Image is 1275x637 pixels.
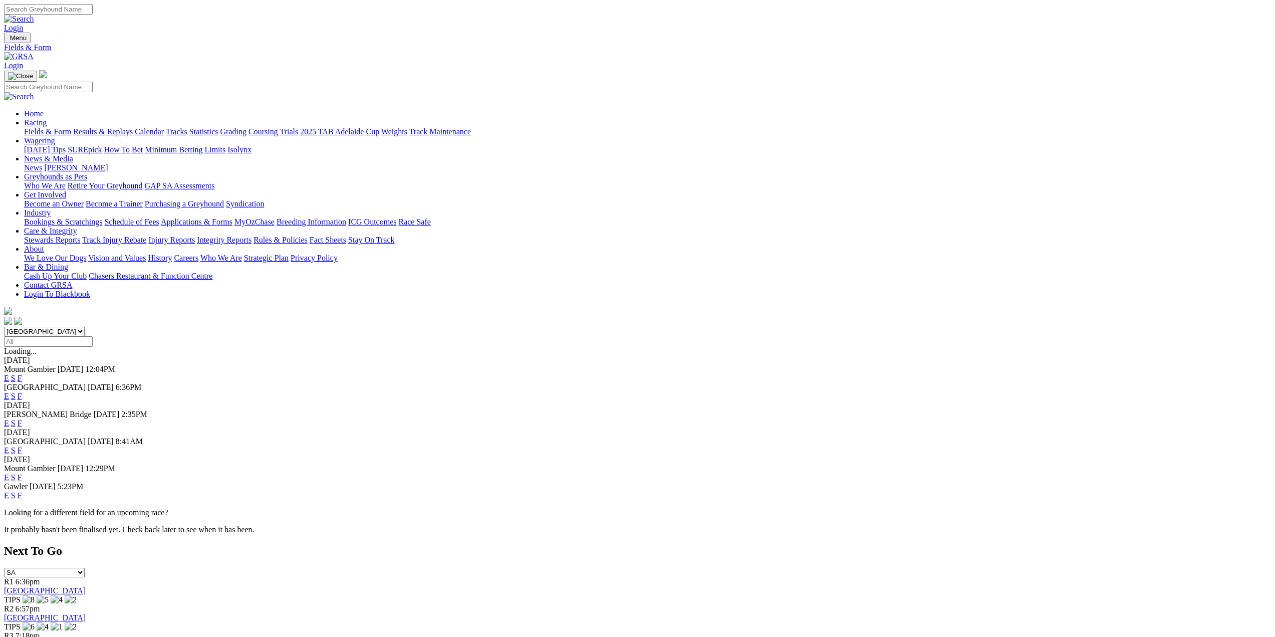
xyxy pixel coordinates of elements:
div: About [24,254,1271,263]
div: [DATE] [4,455,1271,464]
a: Trials [280,127,298,136]
a: Stewards Reports [24,236,80,244]
a: Coursing [248,127,278,136]
span: [DATE] [88,437,114,446]
a: Racing [24,118,47,127]
span: [DATE] [88,383,114,391]
a: We Love Our Dogs [24,254,86,262]
a: Minimum Betting Limits [145,145,225,154]
span: 5:23PM [58,482,84,491]
a: F [18,419,22,428]
span: Gawler [4,482,28,491]
a: Injury Reports [148,236,195,244]
a: Privacy Policy [291,254,338,262]
p: Looking for a different field for an upcoming race? [4,508,1271,517]
span: Mount Gambier [4,464,56,473]
a: Industry [24,208,51,217]
img: 2 [65,622,77,631]
img: 1 [51,622,63,631]
a: S [11,491,16,500]
a: Chasers Restaurant & Function Centre [89,272,212,280]
img: Close [8,72,33,80]
a: E [4,473,9,482]
img: Search [4,92,34,101]
span: Loading... [4,347,37,355]
div: [DATE] [4,401,1271,410]
a: Contact GRSA [24,281,72,289]
a: Greyhounds as Pets [24,172,87,181]
div: Industry [24,218,1271,227]
a: F [18,491,22,500]
a: [GEOGRAPHIC_DATA] [4,613,86,622]
a: Become a Trainer [86,199,143,208]
a: ICG Outcomes [348,218,396,226]
a: [DATE] Tips [24,145,66,154]
a: E [4,419,9,428]
span: 8:41AM [116,437,143,446]
a: 2025 TAB Adelaide Cup [300,127,379,136]
a: S [11,419,16,428]
button: Toggle navigation [4,33,31,43]
a: Track Injury Rebate [82,236,146,244]
a: History [148,254,172,262]
a: Grading [220,127,246,136]
img: GRSA [4,52,34,61]
a: Stay On Track [348,236,394,244]
a: News [24,163,42,172]
a: Home [24,109,44,118]
a: Login To Blackbook [24,290,90,298]
a: News & Media [24,154,73,163]
span: [DATE] [94,410,120,418]
div: [DATE] [4,428,1271,437]
a: Statistics [189,127,218,136]
div: Racing [24,127,1271,136]
span: Menu [10,34,27,42]
a: Applications & Forms [161,218,232,226]
a: GAP SA Assessments [145,181,215,190]
a: Get Involved [24,190,66,199]
span: 6:57pm [16,604,40,613]
a: Become an Owner [24,199,84,208]
a: S [11,446,16,455]
a: Fact Sheets [310,236,346,244]
a: Race Safe [398,218,430,226]
a: Isolynx [227,145,251,154]
a: E [4,392,9,400]
a: Fields & Form [24,127,71,136]
input: Search [4,4,93,15]
a: Rules & Policies [253,236,308,244]
a: Breeding Information [277,218,346,226]
a: Schedule of Fees [104,218,159,226]
div: [DATE] [4,356,1271,365]
a: E [4,446,9,455]
div: Wagering [24,145,1271,154]
span: TIPS [4,595,21,604]
span: [DATE] [58,464,84,473]
input: Select date [4,336,93,347]
span: [GEOGRAPHIC_DATA] [4,383,86,391]
img: logo-grsa-white.png [39,70,47,78]
a: F [18,374,22,382]
a: E [4,491,9,500]
span: 6:36PM [116,383,142,391]
h2: Next To Go [4,544,1271,558]
img: 4 [51,595,63,604]
a: F [18,446,22,455]
a: Calendar [135,127,164,136]
span: [GEOGRAPHIC_DATA] [4,437,86,446]
img: 8 [23,595,35,604]
a: Tracks [166,127,187,136]
a: Fields & Form [4,43,1271,52]
a: Results & Replays [73,127,133,136]
a: Login [4,24,23,32]
img: 4 [37,622,49,631]
span: [PERSON_NAME] Bridge [4,410,92,418]
div: News & Media [24,163,1271,172]
a: Care & Integrity [24,227,77,235]
a: Retire Your Greyhound [68,181,143,190]
div: Greyhounds as Pets [24,181,1271,190]
span: 12:29PM [85,464,115,473]
span: 2:35PM [121,410,147,418]
img: facebook.svg [4,317,12,325]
